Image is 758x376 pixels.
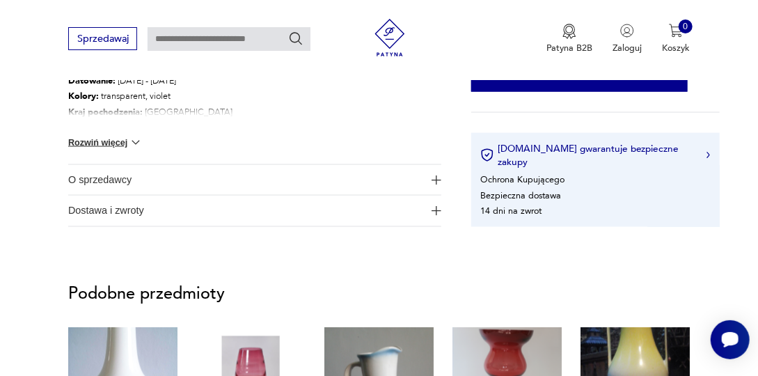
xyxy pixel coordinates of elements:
[546,24,592,54] a: Ikona medaluPatyna B2B
[480,173,564,186] li: Ochrona Kupującego
[68,120,379,136] p: szkło
[480,148,494,162] img: Ikona certyfikatu
[68,165,424,195] span: O sprzedawcy
[480,205,542,217] li: 14 dni na zwrot
[68,75,116,87] b: Datowanie :
[68,106,143,118] b: Kraj pochodzenia :
[367,19,413,56] img: Patyna - sklep z meblami i dekoracjami vintage
[68,104,379,120] p: [GEOGRAPHIC_DATA]
[68,36,137,44] a: Sprzedawaj
[679,19,693,33] div: 0
[662,24,690,54] button: 0Koszyk
[129,136,143,150] img: chevron down
[546,42,592,54] p: Patyna B2B
[546,24,592,54] button: Patyna B2B
[706,152,711,159] img: Ikona strzałki w prawo
[562,24,576,39] img: Ikona medalu
[613,24,642,54] button: Zaloguj
[68,136,143,150] button: Rozwiń więcej
[68,165,441,195] button: Ikona plusaO sprzedawcy
[68,27,137,50] button: Sprzedawaj
[620,24,634,38] img: Ikonka użytkownika
[68,88,379,104] p: transparent, violet
[480,189,561,202] li: Bezpieczna dostawa
[613,42,642,54] p: Zaloguj
[432,206,441,216] img: Ikona plusa
[662,42,690,54] p: Koszyk
[68,121,113,134] b: Tworzywo :
[68,196,441,226] button: Ikona plusaDostawa i zwroty
[288,31,303,46] button: Szukaj
[68,196,424,226] span: Dostawa i zwroty
[480,142,710,169] button: [DOMAIN_NAME] gwarantuje bezpieczne zakupy
[711,320,750,359] iframe: Smartsupp widget button
[68,73,379,89] p: [DATE] - [DATE]
[669,24,683,38] img: Ikona koszyka
[68,287,690,302] p: Podobne przedmioty
[68,90,99,102] b: Kolory :
[432,175,441,185] img: Ikona plusa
